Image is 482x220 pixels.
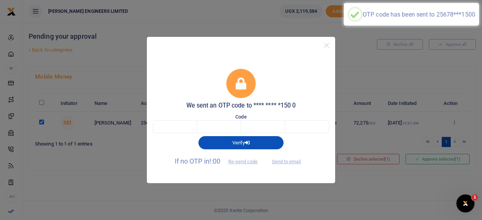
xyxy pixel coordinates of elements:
[472,194,478,200] span: 1
[456,194,474,212] iframe: Intercom live chat
[235,113,246,121] label: Code
[363,11,475,18] div: OTP code has been sent to 25678***1500
[209,157,220,165] span: !:00
[321,40,332,51] button: Close
[175,157,264,165] span: If no OTP in
[198,136,284,149] button: Verify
